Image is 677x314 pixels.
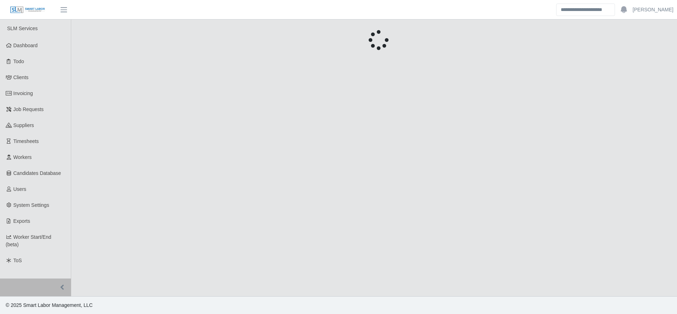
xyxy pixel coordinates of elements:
[556,4,615,16] input: Search
[10,6,45,14] img: SLM Logo
[13,75,29,80] span: Clients
[13,122,34,128] span: Suppliers
[7,26,38,31] span: SLM Services
[13,202,49,208] span: System Settings
[13,170,61,176] span: Candidates Database
[13,43,38,48] span: Dashboard
[13,90,33,96] span: Invoicing
[13,186,27,192] span: Users
[13,258,22,263] span: ToS
[13,218,30,224] span: Exports
[6,234,51,247] span: Worker Start/End (beta)
[13,106,44,112] span: Job Requests
[13,59,24,64] span: Todo
[13,138,39,144] span: Timesheets
[6,302,93,308] span: © 2025 Smart Labor Management, LLC
[633,6,673,13] a: [PERSON_NAME]
[13,154,32,160] span: Workers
